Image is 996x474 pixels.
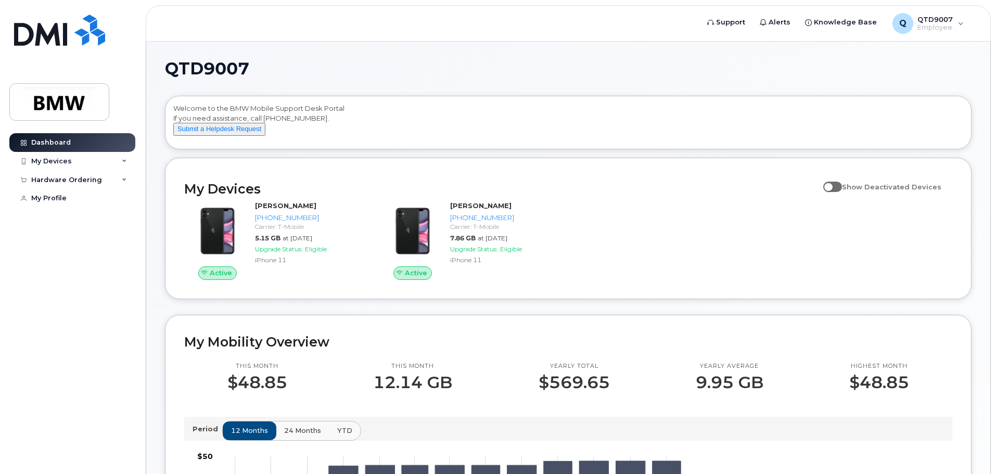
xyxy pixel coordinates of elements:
p: This month [227,362,287,370]
span: YTD [337,426,352,435]
div: [PHONE_NUMBER] [450,213,558,223]
a: Active[PERSON_NAME][PHONE_NUMBER]Carrier: T-Mobile5.15 GBat [DATE]Upgrade Status:EligibleiPhone 11 [184,201,367,280]
span: Upgrade Status: [450,245,498,253]
span: 7.86 GB [450,234,476,242]
div: Carrier: T-Mobile [255,222,363,231]
div: Carrier: T-Mobile [450,222,558,231]
a: Submit a Helpdesk Request [173,124,265,133]
p: Yearly total [539,362,610,370]
div: Welcome to the BMW Mobile Support Desk Portal If you need assistance, call [PHONE_NUMBER]. [173,104,963,145]
span: 24 months [284,426,321,435]
strong: [PERSON_NAME] [255,201,316,210]
span: Active [405,268,427,278]
span: 5.15 GB [255,234,280,242]
p: Yearly average [696,362,763,370]
h2: My Devices [184,181,818,197]
span: Show Deactivated Devices [842,183,941,191]
span: Eligible [305,245,327,253]
h2: My Mobility Overview [184,334,952,350]
p: 9.95 GB [696,373,763,392]
p: $48.85 [227,373,287,392]
span: QTD9007 [165,61,249,76]
span: Eligible [500,245,522,253]
img: iPhone_11.jpg [388,206,438,256]
div: iPhone 11 [255,255,363,264]
button: Submit a Helpdesk Request [173,123,265,136]
p: 12.14 GB [373,373,452,392]
strong: [PERSON_NAME] [450,201,512,210]
input: Show Deactivated Devices [823,177,832,185]
span: Active [210,268,232,278]
p: $569.65 [539,373,610,392]
div: [PHONE_NUMBER] [255,213,363,223]
span: at [DATE] [283,234,312,242]
a: Active[PERSON_NAME][PHONE_NUMBER]Carrier: T-Mobile7.86 GBat [DATE]Upgrade Status:EligibleiPhone 11 [379,201,562,280]
p: This month [373,362,452,370]
p: Period [193,424,222,434]
p: Highest month [849,362,909,370]
p: $48.85 [849,373,909,392]
span: Upgrade Status: [255,245,303,253]
img: iPhone_11.jpg [193,206,242,256]
div: iPhone 11 [450,255,558,264]
span: at [DATE] [478,234,507,242]
tspan: $50 [197,452,213,461]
